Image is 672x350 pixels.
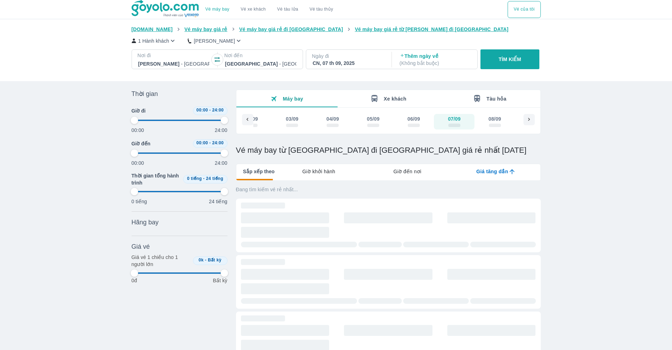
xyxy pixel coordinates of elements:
[508,1,540,18] button: Vé của tôi
[286,115,298,122] div: 03/09
[132,37,177,44] button: 1 Hành khách
[194,37,235,44] p: [PERSON_NAME]
[209,140,211,145] span: -
[236,145,541,155] h1: Vé máy bay từ [GEOGRAPHIC_DATA] đi [GEOGRAPHIC_DATA] giá rẻ nhất [DATE]
[486,96,507,102] span: Tàu hỏa
[302,168,335,175] span: Giờ khởi hành
[283,96,303,102] span: Máy bay
[241,7,266,12] a: Vé xe khách
[138,52,210,59] p: Nơi đi
[213,277,227,284] p: Bất kỳ
[188,37,242,44] button: [PERSON_NAME]
[132,127,144,134] p: 00:00
[407,115,420,122] div: 06/09
[209,108,211,113] span: -
[132,172,180,186] span: Thời gian tổng hành trình
[393,168,421,175] span: Giờ đến nơi
[272,1,304,18] a: Vé tàu lửa
[187,176,202,181] span: 0 tiếng
[209,198,227,205] p: 24 tiếng
[400,60,471,67] p: ( Không bắt buộc )
[508,1,540,18] div: choose transportation mode
[312,53,385,60] p: Ngày đi
[236,186,541,193] p: Đang tìm kiếm vé rẻ nhất...
[138,37,169,44] p: 1 Hành khách
[367,115,380,122] div: 05/09
[224,52,297,59] p: Nơi đến
[184,26,228,32] span: Vé máy bay giá rẻ
[384,96,406,102] span: Xe khách
[274,164,540,179] div: lab API tabs example
[499,56,521,63] p: TÌM KIẾM
[196,108,208,113] span: 00:00
[196,140,208,145] span: 00:00
[239,26,343,32] span: Vé máy bay giá rẻ đi [GEOGRAPHIC_DATA]
[132,159,144,167] p: 00:00
[400,53,471,67] p: Thêm ngày về
[476,168,508,175] span: Giá tăng dần
[132,254,190,268] p: Giá vé 1 chiều cho 1 người lớn
[212,140,224,145] span: 24:00
[448,115,461,122] div: 07/09
[203,176,205,181] span: -
[132,218,159,227] span: Hãng bay
[132,107,146,114] span: Giờ đi
[200,1,339,18] div: choose transportation mode
[489,115,501,122] div: 08/09
[132,26,173,32] span: [DOMAIN_NAME]
[199,258,204,262] span: 0k
[132,198,147,205] p: 0 tiếng
[304,1,339,18] button: Vé tàu thủy
[215,159,228,167] p: 24:00
[205,258,206,262] span: -
[313,60,384,67] div: CN, 07 th 09, 2025
[208,258,222,262] span: Bất kỳ
[326,115,339,122] div: 04/09
[480,49,539,69] button: TÌM KIẾM
[205,7,229,12] a: Vé máy bay
[215,127,228,134] p: 24:00
[132,277,137,284] p: 0đ
[132,26,541,33] nav: breadcrumb
[132,90,158,98] span: Thời gian
[132,140,151,147] span: Giờ đến
[355,26,509,32] span: Vé máy bay giá rẻ từ [PERSON_NAME] đi [GEOGRAPHIC_DATA]
[243,168,275,175] span: Sắp xếp theo
[132,242,150,251] span: Giá vé
[206,176,223,181] span: 24 tiếng
[212,108,224,113] span: 24:00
